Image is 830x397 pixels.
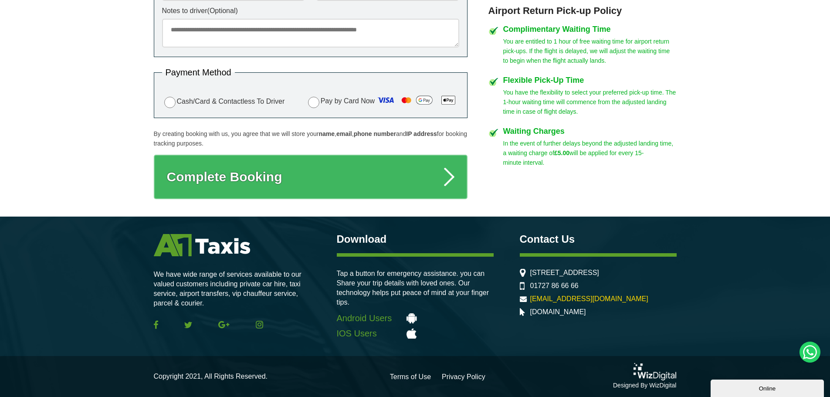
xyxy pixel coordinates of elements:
span: (Optional) [207,7,238,14]
h4: Waiting Charges [503,127,677,135]
a: Android Users [337,313,494,323]
p: By creating booking with us, you agree that we will store your , , and for booking tracking purpo... [154,129,468,148]
p: You are entitled to 1 hour of free waiting time for airport return pick-ups. If the flight is del... [503,37,677,65]
a: Privacy Policy [442,373,485,380]
li: [STREET_ADDRESS] [520,269,677,277]
img: Facebook [154,320,158,329]
a: Terms of Use [390,373,431,380]
label: Notes to driver [162,7,459,14]
p: Tap a button for emergency assistance. you can Share your trip details with loved ones. Our techn... [337,269,494,307]
img: Instagram [256,321,263,329]
img: A1 Taxis St Albans [154,234,250,256]
p: We have wide range of services available to our valued customers including private car hire, taxi... [154,270,311,308]
strong: IP address [406,130,437,137]
legend: Payment Method [162,68,235,77]
p: Designed By WizDigital [613,380,677,390]
p: In the event of further delays beyond the adjusted landing time, a waiting charge of will be appl... [503,139,677,167]
h3: Airport Return Pick-up Policy [488,5,677,17]
strong: email [336,130,352,137]
img: Google Plus [218,321,230,329]
img: Wiz Digital [634,363,676,380]
label: Pay by Card Now [306,93,459,110]
a: [EMAIL_ADDRESS][DOMAIN_NAME] [530,295,648,303]
h4: Flexible Pick-Up Time [503,76,677,84]
button: Complete Booking [154,155,468,199]
h3: Download [337,234,494,244]
label: Cash/Card & Contactless To Driver [162,95,285,108]
input: Cash/Card & Contactless To Driver [164,97,176,108]
h4: Complimentary Waiting Time [503,25,677,33]
iframe: chat widget [711,378,826,397]
input: Pay by Card Now [308,97,319,108]
strong: name [318,130,335,137]
a: IOS Users [337,329,494,339]
p: You have the flexibility to select your preferred pick-up time. The 1-hour waiting time will comm... [503,88,677,116]
p: Copyright 2021, All Rights Reserved. [154,372,268,381]
img: Twitter [184,322,192,328]
strong: phone number [354,130,396,137]
strong: £5.00 [554,149,569,156]
a: 01727 86 66 66 [530,282,579,290]
h3: Contact Us [520,234,677,244]
a: [DOMAIN_NAME] [530,308,586,316]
